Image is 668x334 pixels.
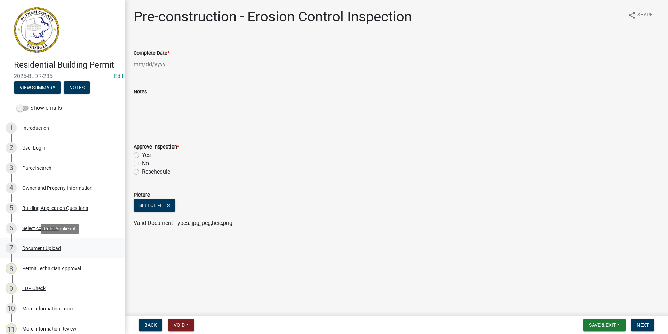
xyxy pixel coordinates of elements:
input: mm/dd/yyyy [134,57,197,71]
label: No [142,159,149,168]
label: Show emails [17,104,62,112]
label: Notes [134,90,147,94]
div: 2 [6,142,17,153]
div: Building Application Questions [22,206,88,211]
wm-modal-confirm: Edit Application Number [114,73,124,79]
div: Permit Technician Approval [22,266,81,271]
h1: Pre-construction - Erosion Control Inspection [134,8,412,25]
div: 1 [6,122,17,134]
wm-modal-confirm: Notes [64,85,90,91]
span: Next [637,322,649,328]
button: Back [139,319,162,331]
span: Share [637,11,653,20]
div: 10 [6,303,17,314]
button: Next [631,319,654,331]
div: Role: Applicant [41,224,79,234]
div: More Information Review [22,326,77,331]
i: share [628,11,636,20]
button: Notes [64,81,90,94]
span: 2025-BLDR-235 [14,73,111,79]
label: Reschedule [142,168,170,176]
h4: Residential Building Permit [14,60,120,70]
wm-modal-confirm: Summary [14,85,61,91]
label: Complete Date [134,51,169,56]
a: Edit [114,73,124,79]
div: More Information Form [22,306,73,311]
span: Void [174,322,185,328]
div: User Login [22,145,45,150]
div: 6 [6,223,17,234]
label: Approve Inspection [134,145,179,150]
label: Picture [134,193,150,198]
button: Select files [134,199,175,212]
div: 7 [6,243,17,254]
span: Back [144,322,157,328]
div: Owner and Property Information [22,185,93,190]
div: Select contractor [22,226,59,231]
span: Valid Document Types: jpg,jpeg,heic,png [134,220,232,226]
button: Save & Exit [583,319,626,331]
img: Putnam County, Georgia [14,7,59,53]
button: View Summary [14,81,61,94]
div: 9 [6,283,17,294]
div: LDP Check [22,286,46,291]
div: 3 [6,162,17,174]
button: shareShare [622,8,658,22]
div: Introduction [22,126,49,130]
div: 5 [6,203,17,214]
button: Void [168,319,194,331]
div: 4 [6,182,17,193]
span: Save & Exit [589,322,616,328]
label: Yes [142,151,151,159]
div: Parcel search [22,166,51,170]
div: 8 [6,263,17,274]
div: Document Upload [22,246,61,251]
